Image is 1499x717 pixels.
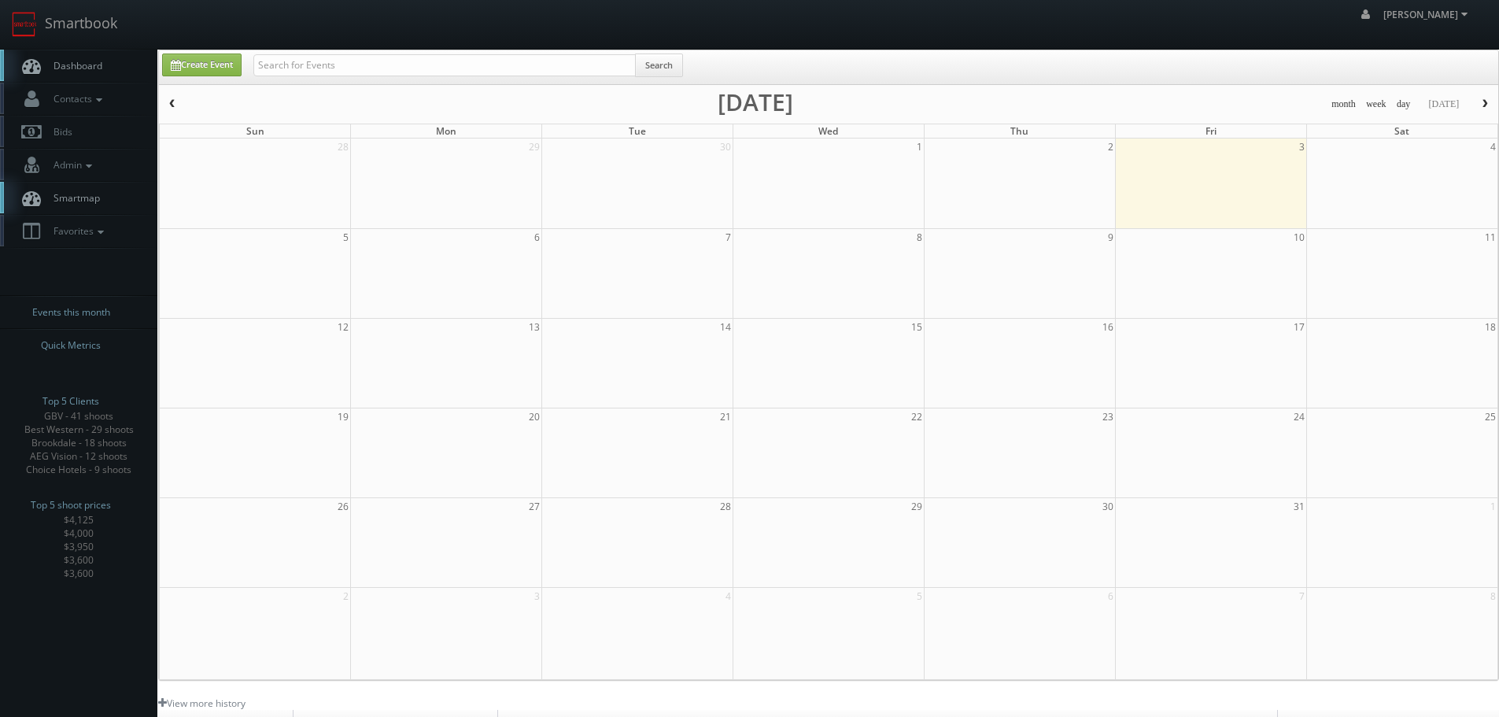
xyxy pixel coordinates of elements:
[910,498,924,515] span: 29
[46,224,108,238] span: Favorites
[533,588,541,604] span: 3
[1298,139,1306,155] span: 3
[31,497,111,513] span: Top 5 shoot prices
[342,229,350,246] span: 5
[1391,94,1416,114] button: day
[46,125,72,139] span: Bids
[12,12,37,37] img: smartbook-logo.png
[1292,498,1306,515] span: 31
[1489,498,1497,515] span: 1
[910,319,924,335] span: 15
[32,305,110,320] span: Events this month
[1010,124,1028,138] span: Thu
[635,54,683,77] button: Search
[1423,94,1464,114] button: [DATE]
[629,124,646,138] span: Tue
[724,588,733,604] span: 4
[158,697,246,710] a: View more history
[46,191,100,205] span: Smartmap
[46,158,96,172] span: Admin
[1383,8,1472,21] span: [PERSON_NAME]
[1106,588,1115,604] span: 6
[718,498,733,515] span: 28
[46,59,102,72] span: Dashboard
[1205,124,1217,138] span: Fri
[1483,319,1497,335] span: 18
[1101,408,1115,425] span: 23
[436,124,456,138] span: Mon
[162,54,242,76] a: Create Event
[527,319,541,335] span: 13
[1489,588,1497,604] span: 8
[527,139,541,155] span: 29
[1101,498,1115,515] span: 30
[336,319,350,335] span: 12
[1483,229,1497,246] span: 11
[1101,319,1115,335] span: 16
[1394,124,1409,138] span: Sat
[910,408,924,425] span: 22
[1489,139,1497,155] span: 4
[1292,229,1306,246] span: 10
[336,498,350,515] span: 26
[533,229,541,246] span: 6
[1483,408,1497,425] span: 25
[42,394,99,409] span: Top 5 Clients
[336,139,350,155] span: 28
[336,408,350,425] span: 19
[1326,94,1361,114] button: month
[1106,139,1115,155] span: 2
[718,408,733,425] span: 21
[246,124,264,138] span: Sun
[1292,319,1306,335] span: 17
[342,588,350,604] span: 2
[818,124,838,138] span: Wed
[1106,229,1115,246] span: 9
[253,54,636,76] input: Search for Events
[718,319,733,335] span: 14
[1298,588,1306,604] span: 7
[718,94,793,110] h2: [DATE]
[1361,94,1392,114] button: week
[915,588,924,604] span: 5
[527,408,541,425] span: 20
[724,229,733,246] span: 7
[1292,408,1306,425] span: 24
[527,498,541,515] span: 27
[915,139,924,155] span: 1
[718,139,733,155] span: 30
[915,229,924,246] span: 8
[46,92,106,105] span: Contacts
[41,338,101,353] span: Quick Metrics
